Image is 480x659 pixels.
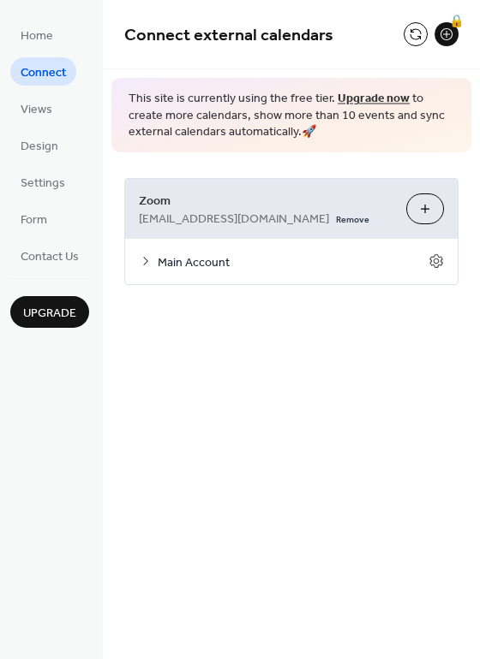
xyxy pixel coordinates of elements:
[10,21,63,49] a: Home
[10,296,89,328] button: Upgrade
[10,205,57,233] a: Form
[21,175,65,193] span: Settings
[139,192,393,210] span: Zoom
[124,19,333,52] span: Connect external calendars
[21,138,58,156] span: Design
[139,210,329,228] span: [EMAIL_ADDRESS][DOMAIN_NAME]
[21,211,47,229] span: Form
[10,131,69,159] a: Design
[129,91,454,141] span: This site is currently using the free tier. to create more calendars, show more than 10 events an...
[336,213,369,225] span: Remove
[10,241,89,270] a: Contact Us
[21,27,53,45] span: Home
[21,101,52,119] span: Views
[21,64,66,82] span: Connect
[21,248,79,266] span: Contact Us
[10,94,63,122] a: Views
[23,305,76,323] span: Upgrade
[10,57,76,86] a: Connect
[10,168,75,196] a: Settings
[338,87,410,110] a: Upgrade now
[158,253,429,271] span: Main Account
